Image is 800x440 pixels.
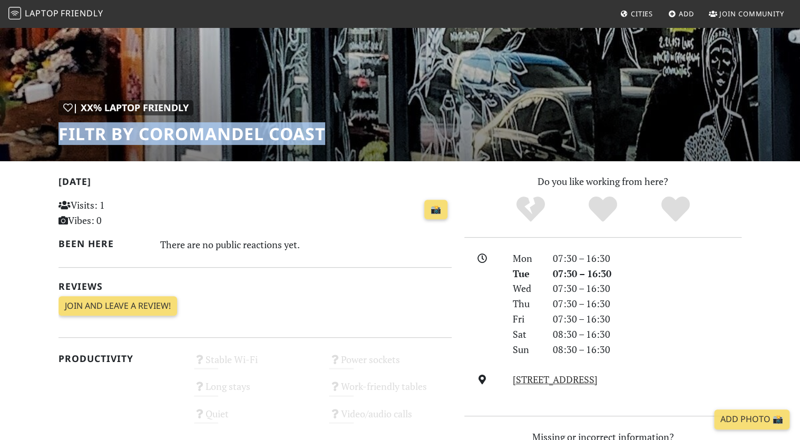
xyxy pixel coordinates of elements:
[61,7,103,19] span: Friendly
[547,281,748,296] div: 07:30 – 16:30
[323,405,458,432] div: Video/audio calls
[506,327,547,342] div: Sat
[719,9,784,18] span: Join Community
[424,200,447,220] a: 📸
[567,195,639,224] div: Yes
[547,266,748,281] div: 07:30 – 16:30
[8,5,103,23] a: LaptopFriendly LaptopFriendly
[513,373,598,386] a: [STREET_ADDRESS]
[547,327,748,342] div: 08:30 – 16:30
[58,100,193,115] div: | XX% Laptop Friendly
[631,9,653,18] span: Cities
[494,195,567,224] div: No
[58,281,452,292] h2: Reviews
[58,353,181,364] h2: Productivity
[639,195,712,224] div: Definitely!
[506,342,547,357] div: Sun
[58,238,148,249] h2: Been here
[664,4,698,23] a: Add
[25,7,59,19] span: Laptop
[506,251,547,266] div: Mon
[616,4,657,23] a: Cities
[506,266,547,281] div: Tue
[547,311,748,327] div: 07:30 – 16:30
[547,251,748,266] div: 07:30 – 16:30
[705,4,788,23] a: Join Community
[58,198,181,228] p: Visits: 1 Vibes: 0
[506,311,547,327] div: Fri
[188,405,323,432] div: Quiet
[58,124,325,144] h1: FILTR by Coromandel Coast
[323,351,458,378] div: Power sockets
[188,378,323,405] div: Long stays
[547,296,748,311] div: 07:30 – 16:30
[323,378,458,405] div: Work-friendly tables
[547,342,748,357] div: 08:30 – 16:30
[679,9,694,18] span: Add
[58,296,177,316] a: Join and leave a review!
[714,409,789,429] a: Add Photo 📸
[58,176,452,191] h2: [DATE]
[188,351,323,378] div: Stable Wi-Fi
[464,174,742,189] p: Do you like working from here?
[506,281,547,296] div: Wed
[8,7,21,19] img: LaptopFriendly
[506,296,547,311] div: Thu
[160,236,452,253] div: There are no public reactions yet.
